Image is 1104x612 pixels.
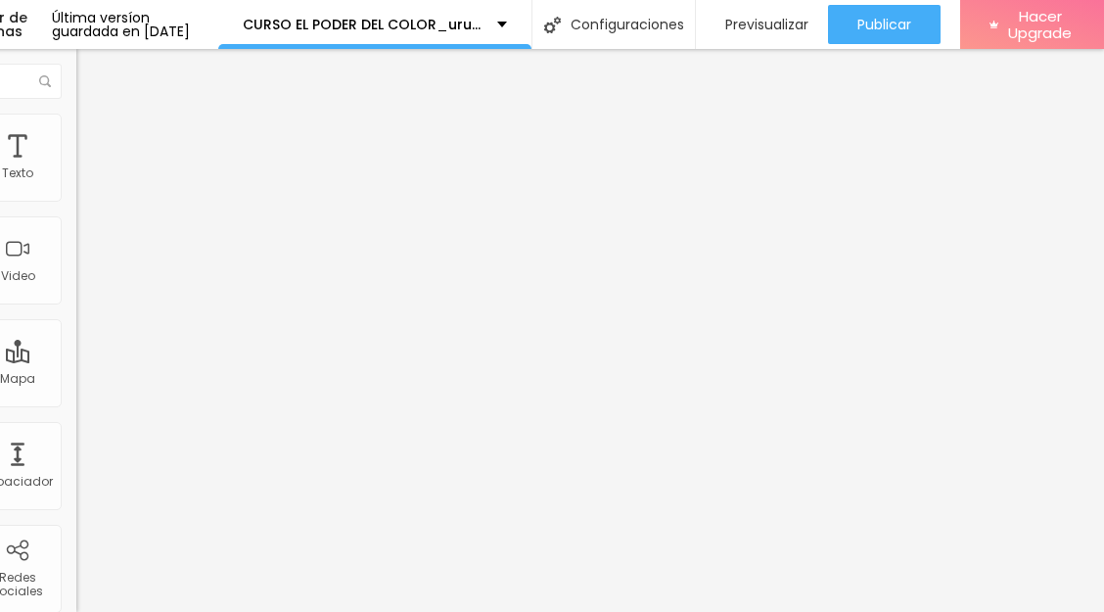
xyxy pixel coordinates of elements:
[544,17,561,33] img: Icone
[725,17,808,32] span: Previsualizar
[243,18,483,31] p: CURSO EL PODER DEL COLOR_uruguay
[1,269,35,283] div: Video
[696,5,828,44] button: Previsualizar
[2,166,33,180] div: Texto
[857,17,911,32] span: Publicar
[1006,8,1075,42] span: Hacer Upgrade
[76,49,1104,612] iframe: Editor
[52,11,218,38] div: Última versíon guardada en [DATE]
[828,5,941,44] button: Publicar
[39,75,51,87] img: Icone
